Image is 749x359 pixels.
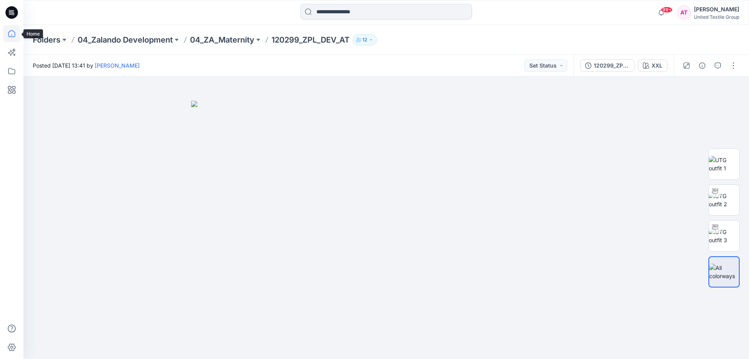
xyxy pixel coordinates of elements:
[580,59,635,72] button: 120299_ZPL_XXL_BD-AT
[694,5,739,14] div: [PERSON_NAME]
[594,61,630,70] div: 120299_ZPL_XXL_BD-AT
[677,5,691,20] div: AT
[709,192,739,208] img: UTG outfit 2
[638,59,667,72] button: XXL
[696,59,708,72] button: Details
[272,34,350,45] p: 120299_ZPL_DEV_AT
[33,34,60,45] a: Folders
[78,34,173,45] a: 04_Zalando Development
[709,264,739,280] img: All colorways
[95,62,140,69] a: [PERSON_NAME]
[661,7,673,13] span: 99+
[190,34,254,45] a: 04_ZA_Maternity
[651,61,662,70] div: XXL
[362,36,367,44] p: 12
[33,61,140,70] span: Posted [DATE] 13:41 by
[694,14,739,20] div: United Textile Group
[353,34,377,45] button: 12
[709,156,739,172] img: UTG outfit 1
[709,228,739,244] img: UTG outfit 3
